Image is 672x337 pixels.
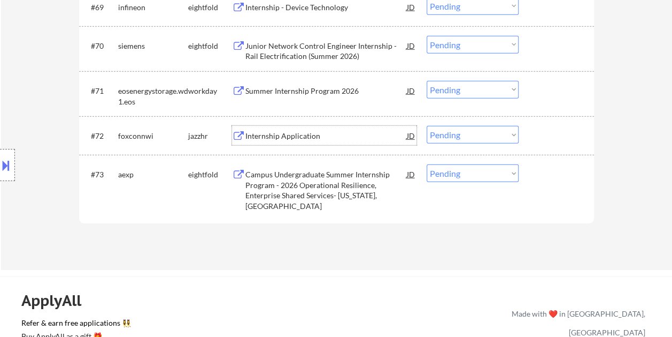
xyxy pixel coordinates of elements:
div: Junior Network Control Engineer Internship - Rail Electrification (Summer 2026) [245,41,407,62]
div: JD [406,36,416,55]
div: infineon [118,2,188,13]
div: eightfold [188,2,232,13]
div: ApplyAll [21,291,94,310]
div: #69 [91,2,110,13]
div: siemens [118,41,188,51]
div: workday [188,86,232,96]
div: Campus Undergraduate Summer Internship Program - 2026 Operational Resilience, Enterprise Shared S... [245,169,407,211]
div: jazzhr [188,131,232,141]
div: eightfold [188,169,232,180]
div: #70 [91,41,110,51]
div: JD [406,164,416,184]
div: Internship - Device Technology [245,2,407,13]
a: Refer & earn free applications 👯‍♀️ [21,319,288,331]
div: eightfold [188,41,232,51]
div: Summer Internship Program 2026 [245,86,407,96]
div: JD [406,126,416,145]
div: JD [406,81,416,100]
div: Internship Application [245,131,407,141]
